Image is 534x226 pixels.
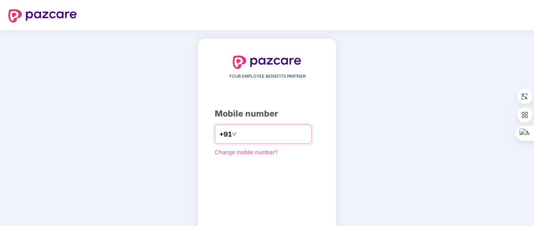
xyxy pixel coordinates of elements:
[215,107,319,120] div: Mobile number
[219,129,232,140] span: +91
[233,56,301,69] img: logo
[215,149,278,155] a: Change mobile number?
[229,73,305,80] span: YOUR EMPLOYEE BENEFITS PARTNER
[232,132,237,137] span: down
[8,9,77,23] img: logo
